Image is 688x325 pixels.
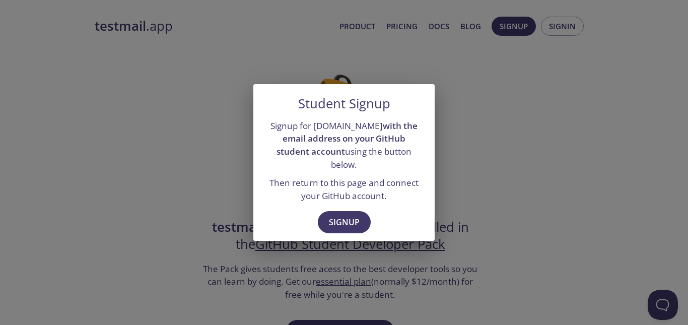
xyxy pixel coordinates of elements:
p: Then return to this page and connect your GitHub account. [265,176,423,202]
p: Signup for [DOMAIN_NAME] using the button below. [265,119,423,171]
button: Signup [318,211,371,233]
strong: with the email address on your GitHub student account [277,120,418,157]
h5: Student Signup [298,96,390,111]
span: Signup [329,215,360,229]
